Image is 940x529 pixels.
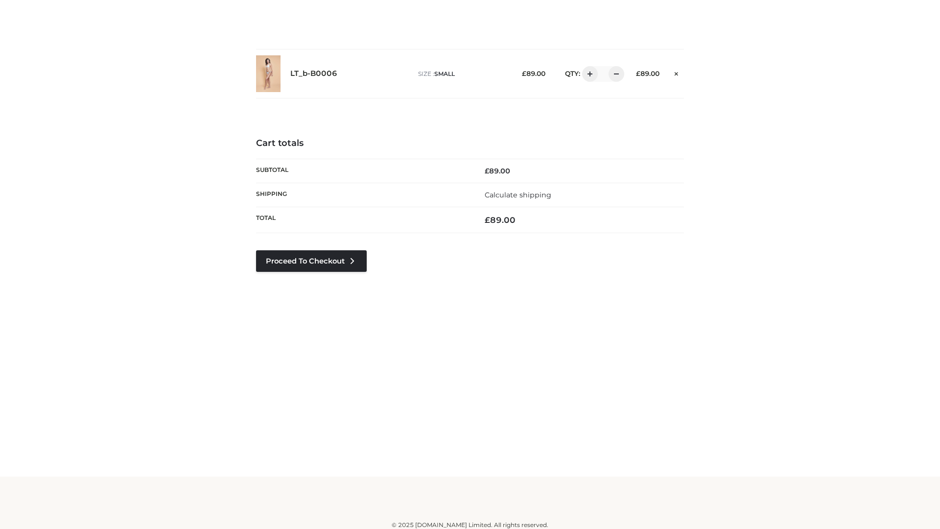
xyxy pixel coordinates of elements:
h4: Cart totals [256,138,684,149]
th: Subtotal [256,159,470,183]
bdi: 89.00 [636,70,659,77]
span: £ [485,167,489,175]
span: SMALL [434,70,455,77]
span: £ [522,70,526,77]
bdi: 89.00 [522,70,545,77]
a: Proceed to Checkout [256,250,367,272]
a: LT_b-B0006 [290,69,337,78]
th: Total [256,207,470,233]
span: £ [636,70,640,77]
p: size : [418,70,507,78]
bdi: 89.00 [485,167,510,175]
span: £ [485,215,490,225]
a: Calculate shipping [485,191,551,199]
th: Shipping [256,183,470,207]
a: Remove this item [669,66,684,79]
div: QTY: [555,66,621,82]
bdi: 89.00 [485,215,516,225]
